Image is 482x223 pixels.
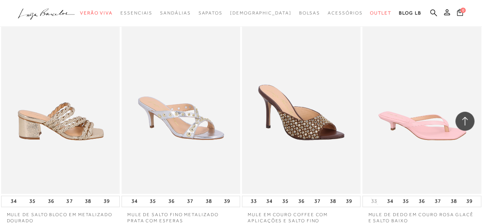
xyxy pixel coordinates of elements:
button: 0 [455,8,465,19]
span: Bolsas [299,10,320,16]
span: [DEMOGRAPHIC_DATA] [230,10,291,16]
button: 35 [400,196,411,207]
span: Essenciais [120,10,152,16]
a: noSubCategoriesText [80,6,113,20]
button: 38 [448,196,459,207]
button: 39 [464,196,475,207]
button: 34 [129,196,140,207]
a: MULE DE SALTO BLOCO EM METALIZADO DOURADO [2,17,119,193]
button: 39 [222,196,232,207]
button: 38 [203,196,214,207]
a: noSubCategoriesText [160,6,191,20]
button: 33 [369,197,380,205]
span: Outlet [370,10,391,16]
button: 38 [83,196,93,207]
button: 35 [280,196,291,207]
button: 37 [432,196,443,207]
button: 35 [147,196,158,207]
button: 38 [328,196,338,207]
img: MULE DE SALTO FINO METALIZADO PRATA COM ESFERAS [122,17,239,193]
button: 39 [101,196,112,207]
img: MULE EM COURO COFFEE COM APLICAÇÕES E SALTO FINO [243,17,360,193]
a: MULE DE DEDO EM COURO ROSA GLACÊ E SALTO BAIXO MULE DE DEDO EM COURO ROSA GLACÊ E SALTO BAIXO [363,17,480,193]
a: noSubCategoriesText [370,6,391,20]
a: noSubCategoriesText [328,6,362,20]
a: noSubCategoriesText [120,6,152,20]
span: Acessórios [328,10,362,16]
a: MULE DE SALTO FINO METALIZADO PRATA COM ESFERAS MULE DE SALTO FINO METALIZADO PRATA COM ESFERAS [122,17,239,193]
a: MULE EM COURO COFFEE COM APLICAÇÕES E SALTO FINO MULE EM COURO COFFEE COM APLICAÇÕES E SALTO FINO [243,17,360,193]
img: MULE DE SALTO BLOCO EM METALIZADO DOURADO [2,16,120,194]
button: 34 [264,196,275,207]
button: 33 [248,196,259,207]
a: BLOG LB [399,6,421,20]
button: 37 [64,196,75,207]
a: noSubCategoriesText [230,6,291,20]
button: 35 [27,196,38,207]
span: BLOG LB [399,10,421,16]
button: 36 [296,196,307,207]
button: 36 [416,196,427,207]
span: Verão Viva [80,10,113,16]
a: noSubCategoriesText [299,6,320,20]
button: 37 [185,196,195,207]
a: noSubCategoriesText [198,6,222,20]
button: 37 [312,196,322,207]
button: 36 [166,196,177,207]
span: Sapatos [198,10,222,16]
span: 0 [460,8,466,13]
button: 39 [344,196,354,207]
img: MULE DE DEDO EM COURO ROSA GLACÊ E SALTO BAIXO [363,17,480,193]
button: 34 [384,196,395,207]
span: Sandálias [160,10,191,16]
button: 36 [46,196,56,207]
button: 34 [8,196,19,207]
